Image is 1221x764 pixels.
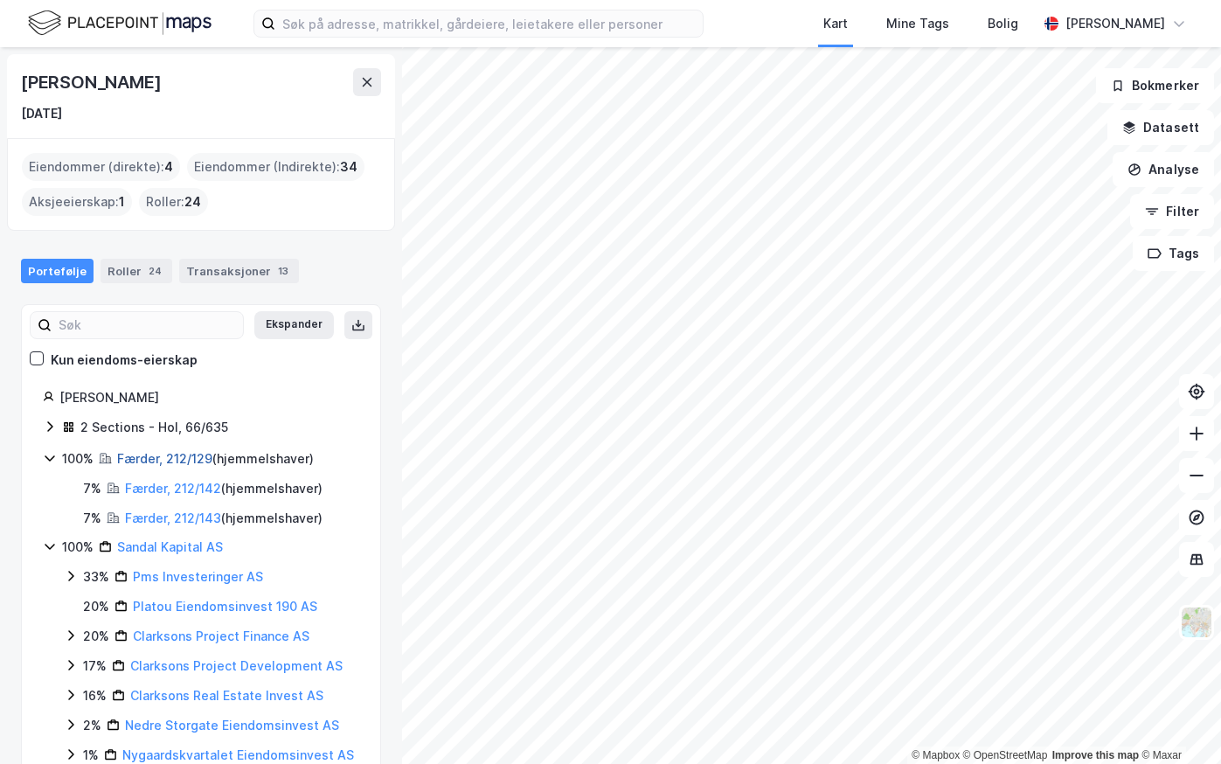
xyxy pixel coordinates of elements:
[125,718,339,733] a: Nedre Storgate Eiendomsinvest AS
[274,262,292,280] div: 13
[1052,749,1139,761] a: Improve this map
[1133,236,1214,271] button: Tags
[130,688,323,703] a: Clarksons Real Estate Invest AS
[912,749,960,761] a: Mapbox
[125,481,221,496] a: Færder, 212/142
[133,629,309,643] a: Clarksons Project Finance AS
[83,626,109,647] div: 20%
[22,188,132,216] div: Aksjeeierskap :
[184,191,201,212] span: 24
[187,153,364,181] div: Eiendommer (Indirekte) :
[28,8,212,38] img: logo.f888ab2527a4732fd821a326f86c7f29.svg
[1180,606,1213,639] img: Z
[133,599,317,614] a: Platou Eiendomsinvest 190 AS
[125,510,221,525] a: Færder, 212/143
[275,10,703,37] input: Søk på adresse, matrikkel, gårdeiere, leietakere eller personer
[117,448,314,469] div: ( hjemmelshaver )
[117,539,223,554] a: Sandal Kapital AS
[22,153,180,181] div: Eiendommer (direkte) :
[83,715,101,736] div: 2%
[83,656,107,677] div: 17%
[125,478,323,499] div: ( hjemmelshaver )
[988,13,1018,34] div: Bolig
[52,312,243,338] input: Søk
[130,658,343,673] a: Clarksons Project Development AS
[139,188,208,216] div: Roller :
[145,262,165,280] div: 24
[963,749,1048,761] a: OpenStreetMap
[62,537,94,558] div: 100%
[83,596,109,617] div: 20%
[1065,13,1165,34] div: [PERSON_NAME]
[164,156,173,177] span: 4
[823,13,848,34] div: Kart
[340,156,357,177] span: 34
[122,747,354,762] a: Nygaardskvartalet Eiendomsinvest AS
[254,311,334,339] button: Ekspander
[886,13,949,34] div: Mine Tags
[133,569,263,584] a: Pms Investeringer AS
[1130,194,1214,229] button: Filter
[83,685,107,706] div: 16%
[1107,110,1214,145] button: Datasett
[125,508,323,529] div: ( hjemmelshaver )
[62,448,94,469] div: 100%
[117,451,212,466] a: Færder, 212/129
[21,103,62,124] div: [DATE]
[1113,152,1214,187] button: Analyse
[1134,680,1221,764] iframe: Chat Widget
[21,68,164,96] div: [PERSON_NAME]
[119,191,125,212] span: 1
[1096,68,1214,103] button: Bokmerker
[83,478,101,499] div: 7%
[83,566,109,587] div: 33%
[80,417,228,438] div: 2 Sections - Hol, 66/635
[59,387,359,408] div: [PERSON_NAME]
[51,350,198,371] div: Kun eiendoms-eierskap
[179,259,299,283] div: Transaksjoner
[21,259,94,283] div: Portefølje
[83,508,101,529] div: 7%
[101,259,172,283] div: Roller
